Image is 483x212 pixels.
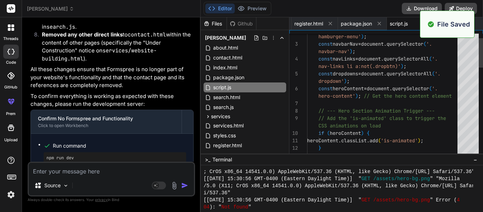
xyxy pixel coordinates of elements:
li: to within the content of other pages (specifically the "Under Construction" notice on ). [36,31,194,63]
div: Github [227,20,256,27]
span: ; [347,78,350,84]
span: 4 [457,196,460,204]
span: // Get the hero content element [364,93,452,99]
p: File Saved [437,19,470,29]
div: 10 [289,130,298,137]
span: GET [361,175,370,182]
span: GET [361,196,370,204]
pre: npm run dev [46,155,183,161]
span: [[DATE] 15:30:56 GMT-0400 (Eastern Daylight Time)] " [204,196,361,204]
span: heroContent [307,137,338,144]
span: [PERSON_NAME] [27,5,74,12]
img: icon [181,182,188,189]
span: document [361,70,384,77]
span: = [358,70,361,77]
label: threads [3,36,18,42]
span: register.html [294,20,323,27]
span: . [338,137,341,144]
span: /5.0 (X11; CrOS x86_64 14541.0.0) AppleWebKit/537.36 (KHTML, like Gecko) Chrome/[URL] Safar [204,182,475,189]
span: classList [341,137,367,144]
span: services.html [212,121,244,130]
span: services [211,113,230,120]
span: const [318,41,333,47]
span: dropdown' [318,78,344,84]
code: services/website-building.html [42,47,157,62]
button: Confirm No Formspree and FunctionalityClick to open Workbench [31,110,182,133]
span: const [318,70,333,77]
p: To confirm everything is working as expected with these changes, please run the development server: [30,92,194,108]
label: prem [6,111,16,117]
span: ; [352,48,355,55]
div: 11 [289,137,298,144]
span: nav-links li a:not(.dropbtn)' [318,63,401,69]
span: ( [429,56,432,62]
span: . [381,56,384,62]
span: querySelectorAll [387,70,432,77]
span: { [367,130,370,136]
span: . [384,70,387,77]
span: privacy [95,197,108,202]
span: about.html [212,44,239,52]
span: Not found [221,204,248,211]
code: search.js [46,23,75,30]
span: navbar-nav' [318,48,350,55]
span: add [370,137,378,144]
div: Files [201,20,227,27]
span: ) [350,48,352,55]
button: − [472,154,479,165]
button: Deploy [445,3,477,14]
div: 3 [289,40,298,48]
span: ) [361,130,364,136]
span: '. [426,41,432,47]
span: search.js [212,103,234,111]
span: querySelector [387,41,423,47]
span: } [318,145,321,151]
button: Download [402,3,442,14]
span: heroContent [333,85,364,92]
span: navLinks [333,56,355,62]
span: // Add the 'is-animated' class to trigger the [318,115,446,121]
div: 8 [289,107,298,115]
span: i/537.36" [204,189,231,196]
span: hamburger-menu' [318,33,361,40]
div: Confirm No Formspree and Functionality [38,115,174,122]
span: ; [358,93,361,99]
span: = [358,41,361,47]
span: >_ [205,156,210,163]
span: − [473,156,477,163]
strong: Removed any other direct links [42,31,123,38]
span: ) [401,63,404,69]
span: ( [429,85,432,92]
span: ; CrOS x86_64 14541.0.0) AppleWebKit/537.36 (KHTML, like Gecko) Chrome/[URL] Safari/537.36" [204,168,475,175]
span: '. [432,85,438,92]
p: All these changes ensure that Formspree is no longer part of your website's functionality and tha... [30,65,194,90]
div: 7 [289,100,298,107]
button: Editor [205,4,235,13]
span: ( [432,70,435,77]
span: [PERSON_NAME] [205,34,246,41]
span: ) [344,78,347,84]
span: [[DATE] 15:30:56 GMT-0400 (Eastern Daylight Time)] " [204,175,361,182]
span: script.js [212,83,232,92]
span: 04 [204,204,210,211]
span: index.html [212,63,238,72]
span: ( [327,130,330,136]
span: package.json [212,73,245,82]
span: CSS animations on load [318,122,381,129]
span: ( [423,41,426,47]
span: Terminal [212,156,232,163]
span: ) [361,33,364,40]
div: Click to open Workbench [38,123,174,128]
div: 9 [289,115,298,122]
span: " "Mozilla [430,175,460,182]
label: Upload [4,137,18,143]
span: '. [432,56,438,62]
span: package.json [341,20,372,27]
span: ; [404,63,406,69]
span: = [364,85,367,92]
div: 4 [289,55,298,63]
span: ( [378,137,381,144]
span: const [318,56,333,62]
span: document [361,41,384,47]
span: /assets/hero-bg.png [373,175,430,182]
